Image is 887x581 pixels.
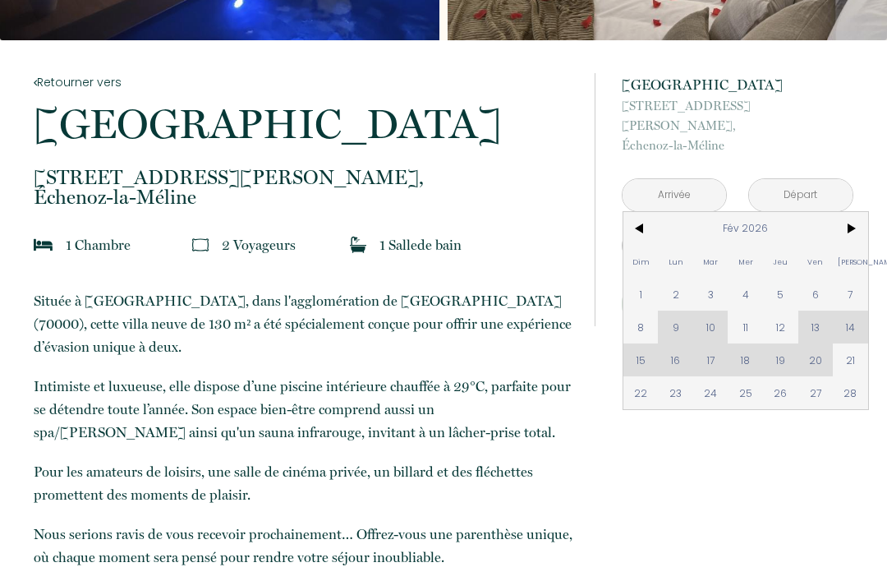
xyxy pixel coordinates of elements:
[34,289,572,358] p: Située à [GEOGRAPHIC_DATA], dans l'agglomération de [GEOGRAPHIC_DATA] (70000), cette villa neuve ...
[728,376,763,409] span: 25
[833,376,868,409] span: 28
[623,278,659,311] span: 1
[693,245,728,278] span: Mar
[693,376,728,409] span: 24
[34,168,572,207] p: Échenoz-la-Méline
[693,278,728,311] span: 3
[728,278,763,311] span: 4
[763,245,798,278] span: Jeu
[622,282,853,326] button: Réserver
[623,179,726,211] input: Arrivée
[34,104,572,145] p: [GEOGRAPHIC_DATA]
[623,245,659,278] span: Dim
[658,376,693,409] span: 23
[658,245,693,278] span: Lun
[34,168,572,187] span: [STREET_ADDRESS][PERSON_NAME],
[222,233,296,256] p: 2 Voyageur
[34,460,572,506] p: Pour les amateurs de loisirs, une salle de cinéma privée, un billard et des fléchettes promettent...
[66,233,131,256] p: 1 Chambre
[798,278,834,311] span: 6
[763,278,798,311] span: 5
[763,311,798,344] span: 12
[34,523,572,569] p: Nous serions ravis de vous recevoir prochainement… Offrez-vous une parenthèse unique, où chaque m...
[290,237,296,253] span: s
[833,212,868,245] span: >
[623,311,659,344] span: 8
[798,245,834,278] span: Ven
[658,212,833,245] span: Fév 2026
[34,73,572,91] a: Retourner vers
[833,278,868,311] span: 7
[658,278,693,311] span: 2
[833,245,868,278] span: [PERSON_NAME]
[622,73,853,96] p: [GEOGRAPHIC_DATA]
[749,179,853,211] input: Départ
[728,311,763,344] span: 11
[623,212,659,245] span: <
[763,376,798,409] span: 26
[798,376,834,409] span: 27
[192,237,209,253] img: guests
[622,96,853,136] span: [STREET_ADDRESS][PERSON_NAME],
[623,376,659,409] span: 22
[34,375,572,444] p: Intimiste et luxueuse, elle dispose d’une piscine intérieure chauffée à 29°C, parfaite pour se dé...
[622,96,853,155] p: Échenoz-la-Méline
[728,245,763,278] span: Mer
[379,233,462,256] p: 1 Salle de bain
[833,344,868,376] span: 21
